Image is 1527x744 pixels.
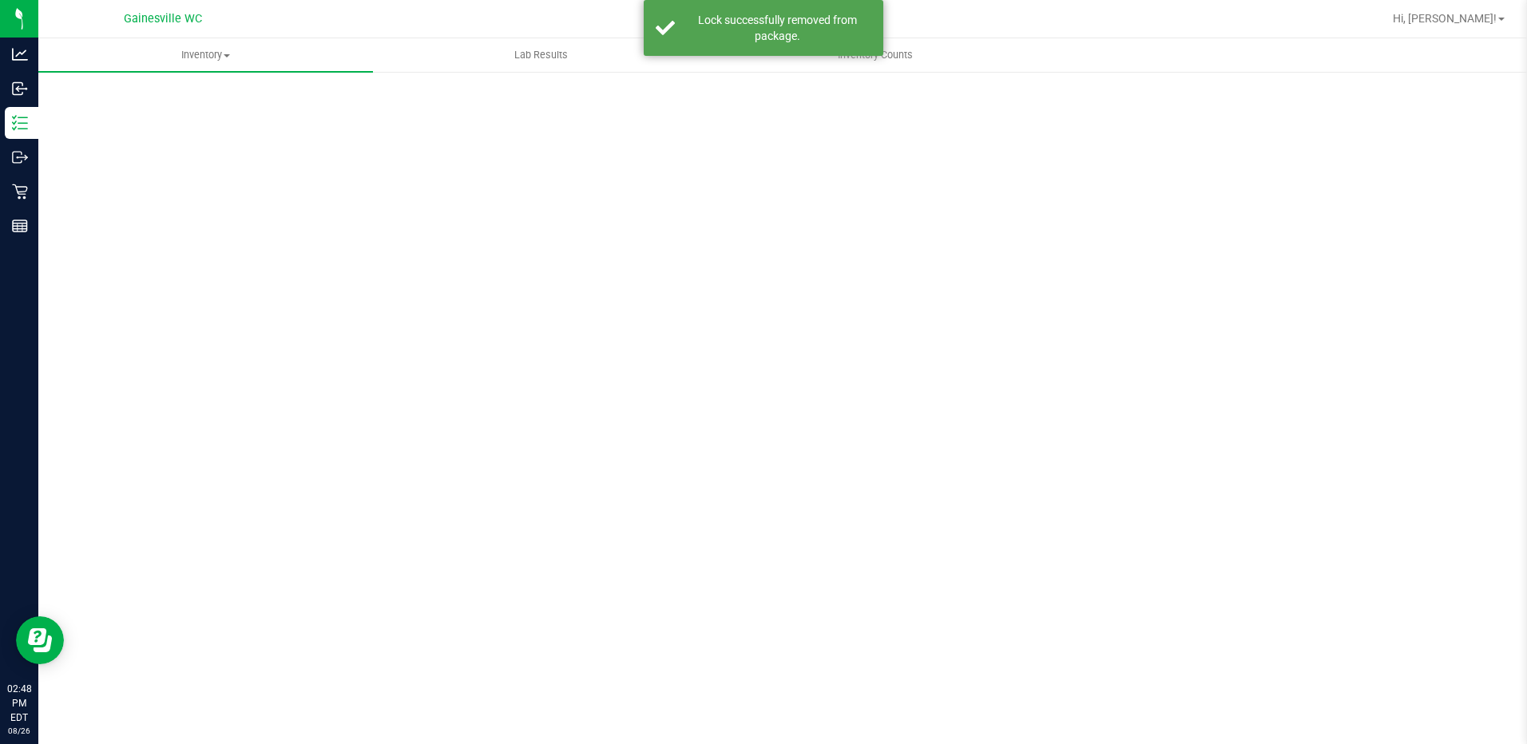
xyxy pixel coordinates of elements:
[684,12,871,44] div: Lock successfully removed from package.
[38,48,373,62] span: Inventory
[38,38,373,72] a: Inventory
[16,616,64,664] iframe: Resource center
[124,12,202,26] span: Gainesville WC
[7,682,31,725] p: 02:48 PM EDT
[12,115,28,131] inline-svg: Inventory
[12,81,28,97] inline-svg: Inbound
[7,725,31,737] p: 08/26
[12,218,28,234] inline-svg: Reports
[493,48,589,62] span: Lab Results
[373,38,708,72] a: Lab Results
[12,149,28,165] inline-svg: Outbound
[12,46,28,62] inline-svg: Analytics
[1393,12,1497,25] span: Hi, [PERSON_NAME]!
[12,184,28,200] inline-svg: Retail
